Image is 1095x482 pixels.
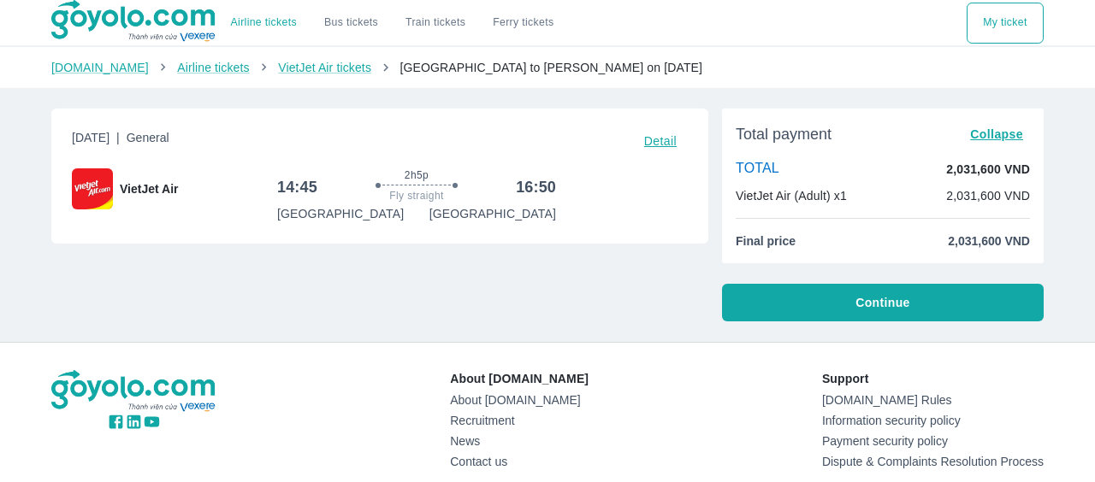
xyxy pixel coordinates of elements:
[967,3,1044,44] div: choose transportation mode
[400,61,703,74] font: [GEOGRAPHIC_DATA] to [PERSON_NAME] on [DATE]
[963,122,1030,146] button: Collapse
[946,162,1030,176] font: 2,031,600 VND
[405,169,429,181] font: 2h5p
[116,131,120,144] font: |
[983,16,1027,28] font: My ticket
[324,16,378,28] font: Bus tickets
[736,126,832,143] font: Total payment
[450,372,589,385] font: About [DOMAIN_NAME]
[736,234,796,248] font: Final price
[277,179,317,196] font: 14:45
[822,372,869,385] font: Support
[450,455,589,468] a: Contact us
[822,434,948,448] font: Payment security policy
[822,393,952,407] font: [DOMAIN_NAME] Rules
[177,61,249,74] a: Airline tickets
[855,296,909,309] font: Continue
[450,414,589,427] a: Recruitment
[51,370,217,413] img: logo
[493,16,553,28] font: Ferry tickets
[822,414,1044,427] a: Information security policy
[822,434,1044,448] a: Payment security policy
[822,414,961,427] font: Information security policy
[72,131,109,144] font: [DATE]
[231,16,297,28] font: Airline tickets
[450,455,507,468] font: Contact us
[405,16,465,28] font: Train tickets
[450,393,581,407] font: About [DOMAIN_NAME]
[51,61,149,74] a: [DOMAIN_NAME]
[948,234,1030,248] font: 2,031,600 VND
[722,284,1044,321] button: Continue
[51,59,1044,76] nav: breadcrumb
[450,393,589,407] a: About [DOMAIN_NAME]
[127,131,169,144] font: General
[277,207,404,220] font: [GEOGRAPHIC_DATA]
[644,134,677,148] font: Detail
[516,179,556,196] font: 16:50
[946,189,1030,203] font: 2,031,600 VND
[450,414,514,427] font: Recruitment
[231,16,297,29] a: Airline tickets
[324,16,378,29] a: Bus tickets
[736,189,847,203] font: VietJet Air (Adult) x1
[822,455,1044,468] a: Dispute & Complaints Resolution Process
[736,161,779,175] font: TOTAL
[633,129,688,153] button: Detail
[450,434,480,448] font: News
[120,182,178,196] font: VietJet Air
[389,190,443,202] font: Fly straight
[278,61,371,74] a: VietJet Air tickets
[970,127,1023,141] font: Collapse
[822,393,1044,407] a: [DOMAIN_NAME] Rules
[450,434,589,448] a: News
[217,3,568,44] div: choose transportation mode
[429,207,556,220] font: [GEOGRAPHIC_DATA]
